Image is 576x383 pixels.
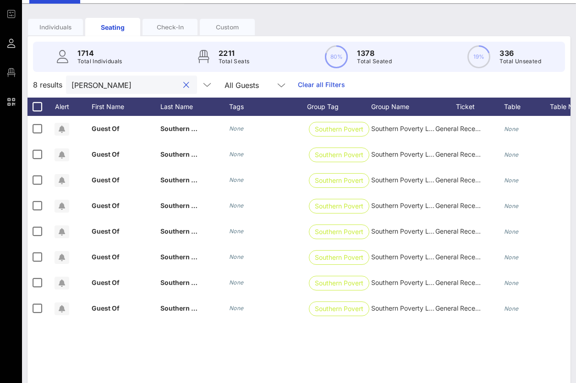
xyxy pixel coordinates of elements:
i: None [229,151,244,158]
p: Guest Of [92,244,137,270]
span: Southern Poverty … [315,199,363,213]
i: None [504,202,519,209]
p: Total Seated [357,57,392,66]
span: Southern Poverty Law Center [371,227,460,235]
p: Southern … [160,193,206,219]
span: Southern Poverty Law Center [371,253,460,261]
p: Southern … [160,167,206,193]
span: Southern Poverty Law Center [371,279,460,286]
p: Southern … [160,244,206,270]
p: Southern … [160,270,206,295]
a: Clear all Filters [298,80,345,90]
p: Southern … [160,116,206,142]
span: General Reception [435,202,490,209]
p: Guest Of [92,142,137,167]
span: General Reception [435,125,490,132]
div: Alert [50,98,73,116]
i: None [229,228,244,235]
span: Southern Poverty … [315,174,363,187]
i: None [504,279,519,286]
span: Southern Poverty … [315,302,363,316]
div: Ticket [435,98,504,116]
div: Tags [229,98,307,116]
button: clear icon [183,81,189,90]
span: Southern Poverty Law Center [371,125,460,132]
p: Total Seats [219,57,249,66]
i: None [504,177,519,184]
span: Southern Poverty … [315,225,363,239]
p: Guest Of [92,270,137,295]
i: None [504,228,519,235]
div: Group Name [371,98,435,116]
span: 8 results [33,79,62,90]
span: General Reception [435,304,490,312]
span: Southern Poverty … [315,276,363,290]
div: Custom [200,23,255,32]
p: Southern … [160,142,206,167]
p: Total Individuals [77,57,122,66]
p: Guest Of [92,193,137,219]
i: None [504,151,519,158]
span: General Reception [435,253,490,261]
p: 1378 [357,48,392,59]
i: None [504,305,519,312]
p: 336 [499,48,541,59]
i: None [229,125,244,132]
p: Total Unseated [499,57,541,66]
span: General Reception [435,227,490,235]
i: None [229,305,244,312]
div: All Guests [225,81,259,89]
p: Southern … [160,219,206,244]
div: First Name [92,98,160,116]
span: General Reception [435,279,490,286]
span: Southern Poverty … [315,251,363,264]
p: Guest Of [92,116,137,142]
span: General Reception [435,150,490,158]
div: Last Name [160,98,229,116]
p: Southern … [160,295,206,321]
div: Table [504,98,550,116]
p: Guest Of [92,167,137,193]
i: None [504,254,519,261]
div: Individuals [28,23,83,32]
p: 1714 [77,48,122,59]
div: Seating [85,22,140,32]
div: Check-In [143,23,197,32]
i: None [229,279,244,286]
i: None [504,126,519,132]
span: Southern Poverty Law Center [371,202,460,209]
span: Southern Poverty Law Center [371,176,460,184]
p: 2211 [219,48,249,59]
span: Southern Poverty Law Center [371,150,460,158]
i: None [229,202,244,209]
p: Guest Of [92,219,137,244]
i: None [229,253,244,260]
span: Southern Poverty … [315,122,363,136]
div: Group Tag [307,98,371,116]
span: Southern Poverty … [315,148,363,162]
span: General Reception [435,176,490,184]
span: Southern Poverty Law Center [371,304,460,312]
p: Guest Of [92,295,137,321]
div: All Guests [219,76,292,94]
i: None [229,176,244,183]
